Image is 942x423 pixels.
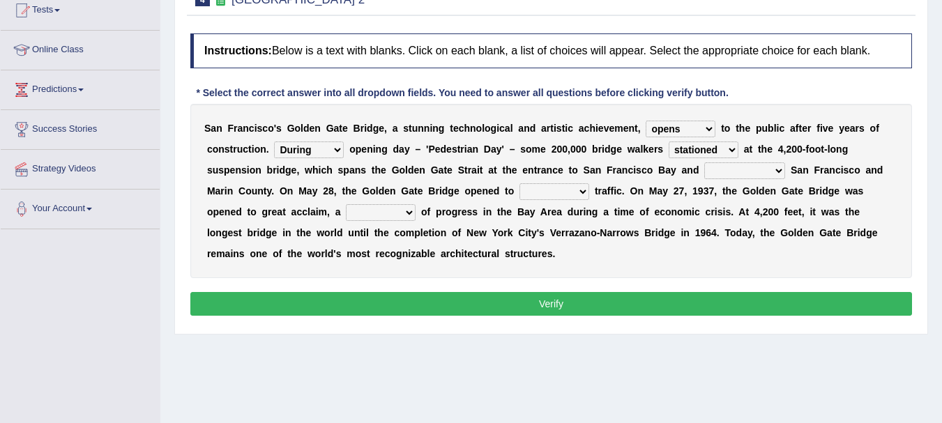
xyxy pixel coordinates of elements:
[602,144,605,155] b: i
[568,123,573,134] b: c
[482,123,485,134] b: l
[471,164,477,176] b: a
[415,144,420,155] b: –
[245,185,252,197] b: o
[446,144,452,155] b: e
[850,123,856,134] b: a
[459,123,464,134] b: c
[360,123,364,134] b: r
[576,144,582,155] b: 0
[506,164,512,176] b: h
[768,123,774,134] b: b
[305,164,312,176] b: w
[616,164,622,176] b: a
[859,123,865,134] b: s
[589,123,595,134] b: h
[844,164,849,176] b: s
[424,123,430,134] b: n
[584,123,590,134] b: c
[409,123,412,134] b: t
[255,123,257,134] b: i
[432,123,439,134] b: n
[803,164,809,176] b: n
[745,123,750,134] b: e
[774,123,777,134] b: l
[319,164,321,176] b: i
[443,164,447,176] b: t
[314,123,321,134] b: n
[488,164,494,176] b: a
[216,123,222,134] b: n
[767,144,773,155] b: e
[756,123,762,134] b: p
[439,164,444,176] b: a
[225,144,230,155] b: s
[532,144,540,155] b: m
[628,164,633,176] b: c
[249,123,255,134] b: c
[562,144,568,155] b: 0
[238,185,245,197] b: C
[381,164,386,176] b: e
[243,123,249,134] b: n
[238,123,243,134] b: a
[428,144,434,155] b: P
[835,164,841,176] b: c
[464,144,467,155] b: i
[802,123,807,134] b: e
[791,144,797,155] b: 0
[871,164,877,176] b: n
[476,123,483,134] b: o
[404,144,410,155] b: y
[468,164,471,176] b: r
[1,110,160,145] a: Success Stories
[502,144,504,155] b: '
[1,190,160,224] a: Your Account
[372,164,375,176] b: t
[225,185,227,197] b: i
[360,164,366,176] b: s
[658,164,665,176] b: B
[823,123,828,134] b: v
[450,123,453,134] b: t
[248,144,252,155] b: t
[877,164,883,176] b: d
[809,144,815,155] b: o
[830,144,837,155] b: o
[349,144,356,155] b: o
[491,144,496,155] b: a
[633,164,636,176] b: i
[844,123,850,134] b: e
[381,144,388,155] b: g
[520,144,526,155] b: s
[467,144,473,155] b: a
[326,123,334,134] b: G
[464,123,470,134] b: h
[647,164,653,176] b: o
[355,164,361,176] b: n
[671,164,676,176] b: y
[547,123,550,134] b: r
[215,185,221,197] b: a
[556,123,562,134] b: s
[687,164,693,176] b: n
[277,164,280,176] b: i
[496,144,502,155] b: y
[803,144,806,155] b: -
[739,123,745,134] b: h
[218,144,225,155] b: n
[419,164,425,176] b: n
[841,164,844,176] b: i
[611,144,617,155] b: g
[641,164,647,176] b: c
[260,144,266,155] b: n
[856,123,859,134] b: r
[295,123,301,134] b: o
[1,31,160,66] a: Online Class
[654,144,658,155] b: r
[635,144,641,155] b: a
[797,144,803,155] b: 0
[876,123,879,134] b: f
[285,164,291,176] b: g
[590,164,595,176] b: a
